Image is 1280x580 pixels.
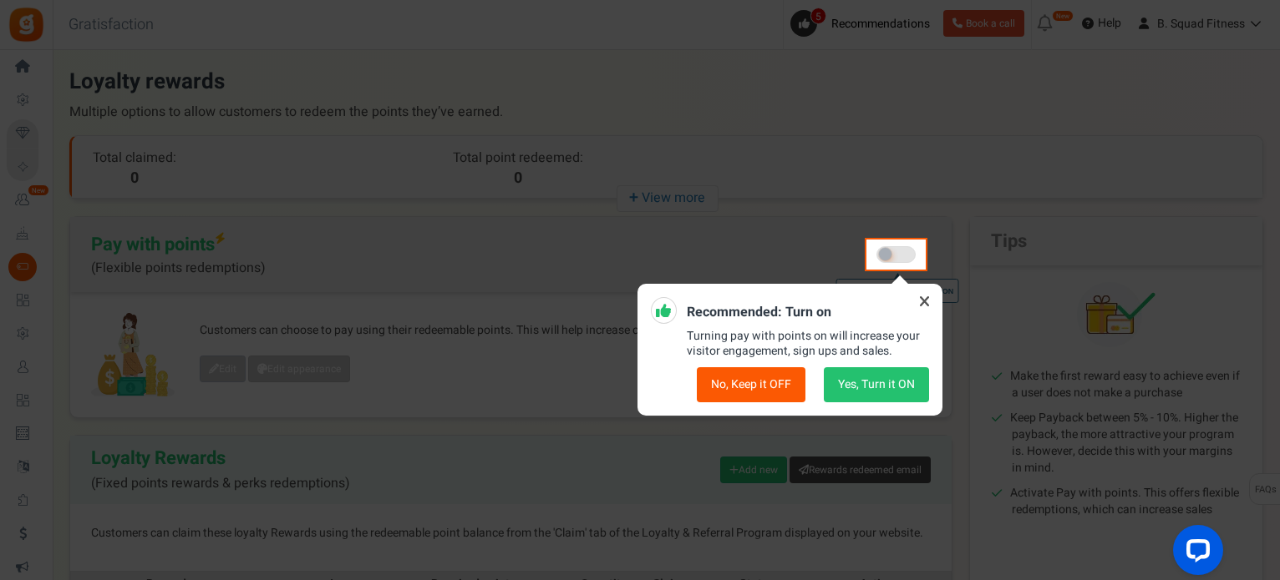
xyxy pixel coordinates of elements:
button: Yes, Turn it ON [824,367,929,402]
h5: Recommended: Turn on [687,305,929,320]
p: Turning pay with points on will increase your visitor engagement, sign ups and sales. [687,329,929,359]
button: No, Keep it OFF [697,367,805,402]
